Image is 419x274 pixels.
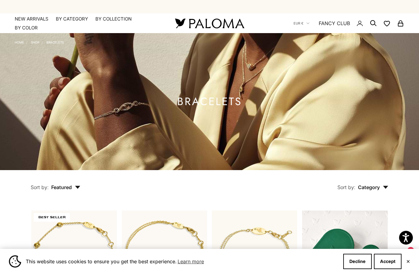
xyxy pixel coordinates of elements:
summary: By Collection [95,16,132,22]
button: Sort by: Featured [17,170,94,196]
span: Featured [51,184,80,190]
nav: Primary navigation [15,16,160,31]
a: NEW ARRIVALS [15,16,48,22]
img: Cookie banner [9,255,21,268]
span: Sort by: [31,184,49,190]
h1: Bracelets [177,98,242,105]
button: EUR € [294,21,309,26]
nav: Breadcrumb [15,39,64,44]
span: Category [358,184,388,190]
button: Accept [374,254,402,269]
a: Home [15,40,24,44]
button: Decline [343,254,372,269]
summary: By Color [15,25,38,31]
span: Sort by: [337,184,356,190]
a: Shop [31,40,39,44]
span: This website uses cookies to ensure you get the best experience. [26,257,338,266]
button: Sort by: Category [323,170,402,196]
a: FANCY CLUB [319,19,350,27]
a: Bracelets [46,40,64,44]
summary: By Category [56,16,88,22]
button: Close [406,260,410,263]
nav: Secondary navigation [294,13,404,33]
span: BEST SELLER [34,213,70,222]
span: EUR € [294,21,303,26]
a: Learn more [177,257,205,266]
